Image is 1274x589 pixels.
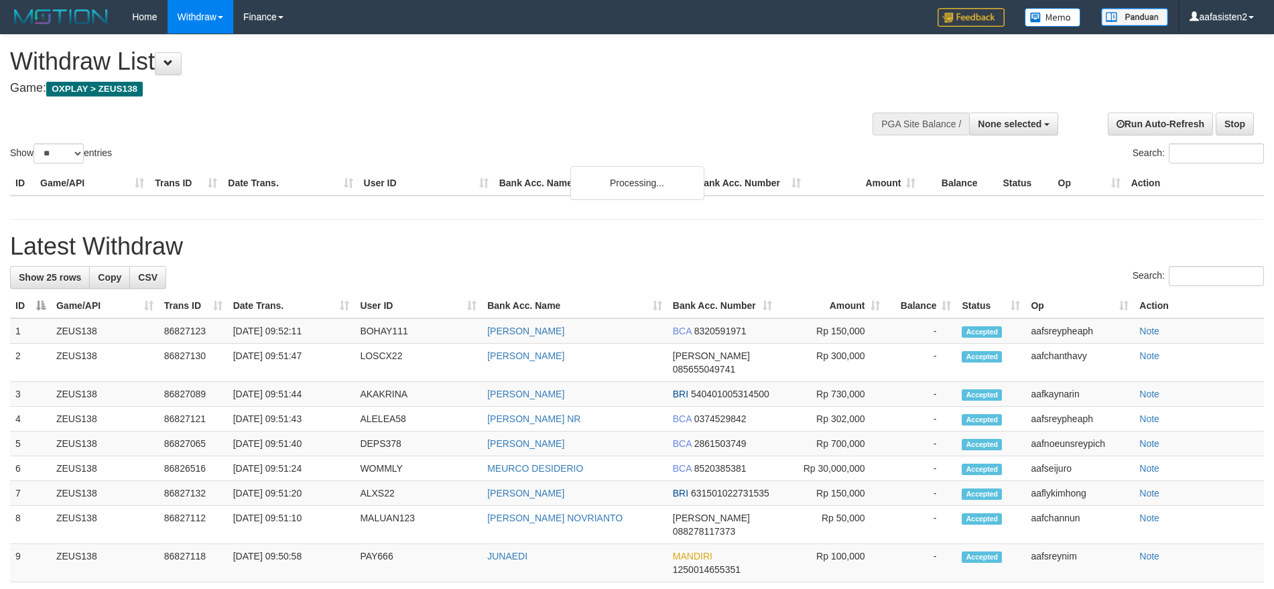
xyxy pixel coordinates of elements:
td: 86827130 [159,344,228,382]
h4: Game: [10,82,836,95]
th: Op [1053,171,1126,196]
td: [DATE] 09:51:24 [228,456,355,481]
td: [DATE] 09:51:43 [228,407,355,432]
td: ZEUS138 [51,506,159,544]
a: [PERSON_NAME] [487,438,564,449]
td: ZEUS138 [51,318,159,344]
td: [DATE] 09:51:20 [228,481,355,506]
td: Rp 150,000 [777,481,885,506]
td: [DATE] 09:51:40 [228,432,355,456]
span: Accepted [962,464,1002,475]
th: Status [997,171,1052,196]
td: 86827123 [159,318,228,344]
td: 86827112 [159,506,228,544]
label: Show entries [10,143,112,163]
td: [DATE] 09:50:58 [228,544,355,582]
img: MOTION_logo.png [10,7,112,27]
th: Trans ID: activate to sort column ascending [159,293,228,318]
th: Bank Acc. Number: activate to sort column ascending [667,293,777,318]
a: [PERSON_NAME] [487,326,564,336]
td: 86826516 [159,456,228,481]
span: [PERSON_NAME] [673,513,750,523]
td: ZEUS138 [51,481,159,506]
td: [DATE] 09:51:10 [228,506,355,544]
span: [PERSON_NAME] [673,350,750,361]
td: - [885,481,957,506]
td: aafsreypheaph [1025,318,1134,344]
span: BCA [673,326,692,336]
span: Show 25 rows [19,272,81,283]
td: ZEUS138 [51,456,159,481]
td: Rp 30,000,000 [777,456,885,481]
label: Search: [1133,143,1264,163]
td: Rp 150,000 [777,318,885,344]
td: - [885,318,957,344]
td: - [885,407,957,432]
td: ZEUS138 [51,344,159,382]
input: Search: [1169,266,1264,286]
th: Balance: activate to sort column ascending [885,293,957,318]
td: aafsreynim [1025,544,1134,582]
td: ZEUS138 [51,382,159,407]
th: Date Trans. [222,171,358,196]
a: Note [1139,326,1159,336]
td: 3 [10,382,51,407]
td: 9 [10,544,51,582]
th: User ID [359,171,494,196]
th: Balance [921,171,997,196]
td: 7 [10,481,51,506]
td: Rp 50,000 [777,506,885,544]
td: - [885,544,957,582]
td: 86827121 [159,407,228,432]
span: BCA [673,438,692,449]
th: Game/API [35,171,149,196]
span: BCA [673,463,692,474]
th: ID [10,171,35,196]
select: Showentries [34,143,84,163]
td: ZEUS138 [51,544,159,582]
input: Search: [1169,143,1264,163]
td: [DATE] 09:51:47 [228,344,355,382]
span: OXPLAY > ZEUS138 [46,82,143,96]
h1: Withdraw List [10,48,836,75]
td: aafsreypheaph [1025,407,1134,432]
td: Rp 302,000 [777,407,885,432]
td: Rp 730,000 [777,382,885,407]
td: AKAKRINA [355,382,482,407]
span: Accepted [962,488,1002,500]
img: Button%20Memo.svg [1025,8,1081,27]
a: MEURCO DESIDERIO [487,463,583,474]
span: MANDIRI [673,551,712,562]
td: 2 [10,344,51,382]
span: Accepted [962,326,1002,338]
th: Status: activate to sort column ascending [956,293,1025,318]
td: aaflykimhong [1025,481,1134,506]
a: Stop [1216,113,1254,135]
th: User ID: activate to sort column ascending [355,293,482,318]
div: Processing... [570,166,704,200]
a: Note [1139,438,1159,449]
td: aafseijuro [1025,456,1134,481]
td: aafkaynarin [1025,382,1134,407]
span: Copy 085655049741 to clipboard [673,364,735,375]
span: Copy 2861503749 to clipboard [694,438,747,449]
th: ID: activate to sort column descending [10,293,51,318]
a: [PERSON_NAME] [487,488,564,499]
td: 86827089 [159,382,228,407]
td: Rp 700,000 [777,432,885,456]
td: 8 [10,506,51,544]
td: ZEUS138 [51,432,159,456]
span: Accepted [962,414,1002,426]
td: BOHAY111 [355,318,482,344]
a: Copy [89,266,130,289]
td: - [885,456,957,481]
span: None selected [978,119,1041,129]
button: None selected [969,113,1058,135]
a: Note [1139,488,1159,499]
span: CSV [138,272,157,283]
span: Copy 088278117373 to clipboard [673,526,735,537]
td: MALUAN123 [355,506,482,544]
a: Note [1139,413,1159,424]
th: Bank Acc. Number [692,171,806,196]
span: BRI [673,488,688,499]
